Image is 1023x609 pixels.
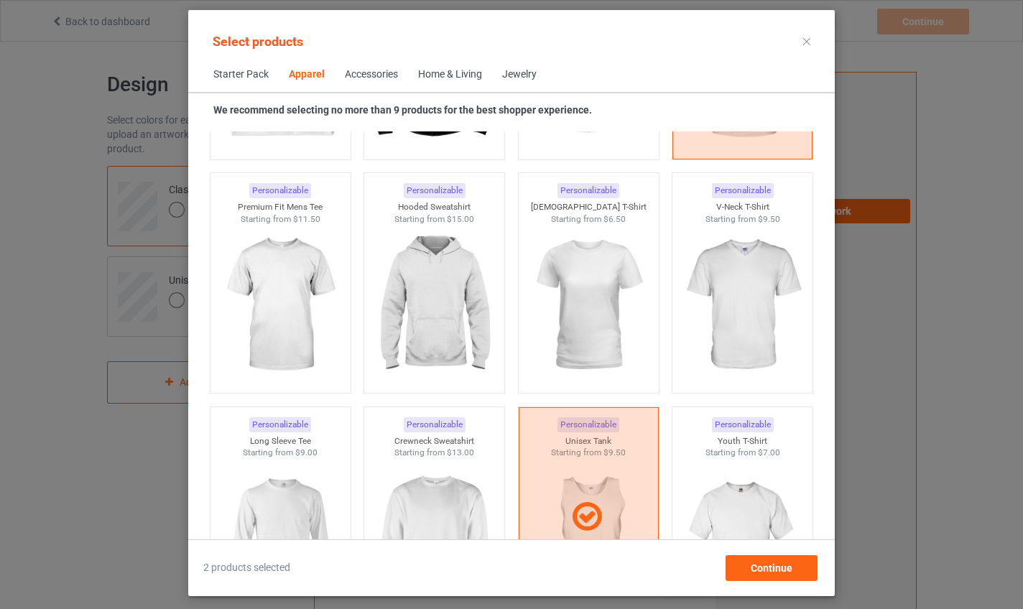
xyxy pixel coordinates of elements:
span: $9.50 [758,214,780,224]
div: Personalizable [557,183,619,198]
span: $6.50 [603,214,626,224]
div: Accessories [345,68,398,82]
div: Personalizable [404,417,466,432]
img: regular.jpg [216,225,345,386]
span: 2 products selected [203,561,290,575]
div: [DEMOGRAPHIC_DATA] T-Shirt [519,201,659,213]
span: Continue [751,562,792,574]
div: Crewneck Sweatshirt [364,435,504,447]
div: Personalizable [712,417,774,432]
div: Apparel [289,68,325,82]
span: $15.00 [447,214,474,224]
div: Premium Fit Mens Tee [210,201,351,213]
img: regular.jpg [678,225,807,386]
div: Personalizable [249,417,311,432]
div: Starting from [210,447,351,459]
div: Personalizable [712,183,774,198]
div: Youth T-Shirt [672,435,813,447]
div: Starting from [519,213,659,226]
div: Starting from [672,213,813,226]
div: Long Sleeve Tee [210,435,351,447]
span: Starter Pack [203,57,279,92]
div: Starting from [210,213,351,226]
div: Personalizable [249,183,311,198]
span: $13.00 [447,447,474,457]
div: Home & Living [418,68,482,82]
strong: We recommend selecting no more than 9 products for the best shopper experience. [213,104,592,116]
span: $11.50 [293,214,320,224]
div: V-Neck T-Shirt [672,201,813,213]
div: Jewelry [502,68,537,82]
img: regular.jpg [524,225,653,386]
div: Continue [726,555,818,581]
div: Starting from [364,213,504,226]
span: Select products [213,34,303,49]
div: Hooded Sweatshirt [364,201,504,213]
img: regular.jpg [370,225,499,386]
span: $7.00 [758,447,780,457]
div: Starting from [672,447,813,459]
div: Starting from [364,447,504,459]
div: Personalizable [404,183,466,198]
span: $9.00 [295,447,318,457]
